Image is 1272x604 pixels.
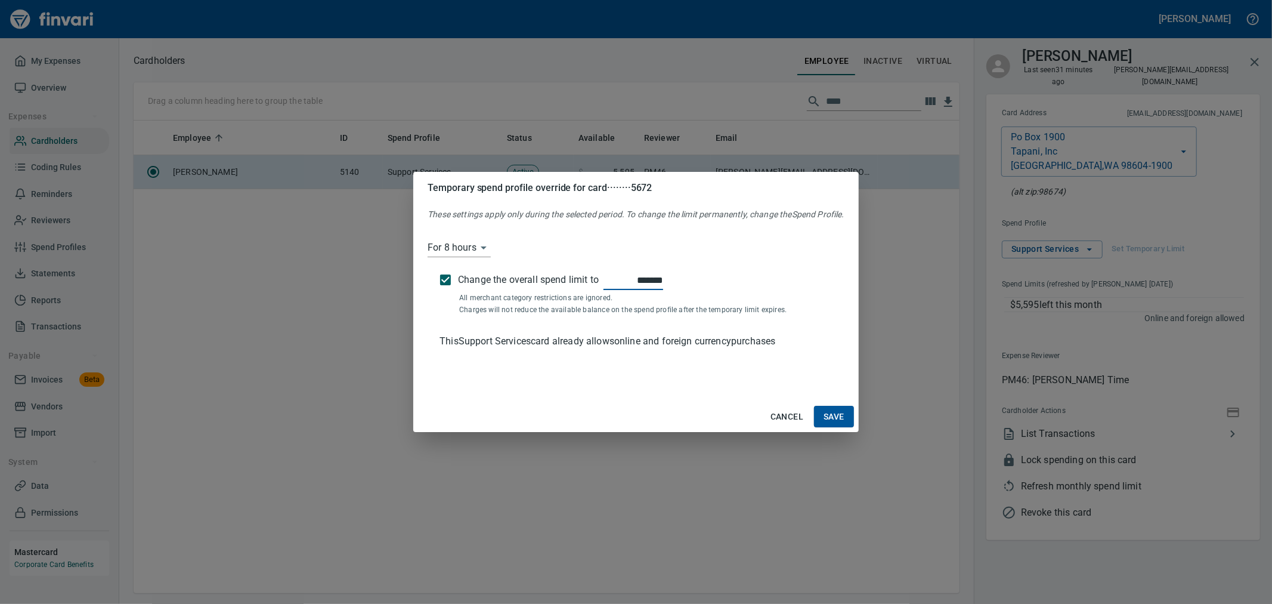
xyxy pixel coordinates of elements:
p: These settings apply only during the selected period. To change the limit permanently, change the... [428,208,844,220]
p: Charges will not reduce the available balance on the spend profile after the temporary limit expi... [459,304,818,316]
span: Cancel [770,409,803,424]
span: Save [824,409,844,424]
p: All merchant category restrictions are ignored. [459,292,818,304]
div: For 8 hours [428,238,491,257]
h5: Temporary spend profile override for card ········5672 [428,181,844,194]
p: This Support Services card already allows online and foreign currency purchases [440,334,832,349]
button: Cancel [766,406,808,428]
span: Change the overall spend limit to [458,273,599,287]
button: Save [814,406,854,428]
